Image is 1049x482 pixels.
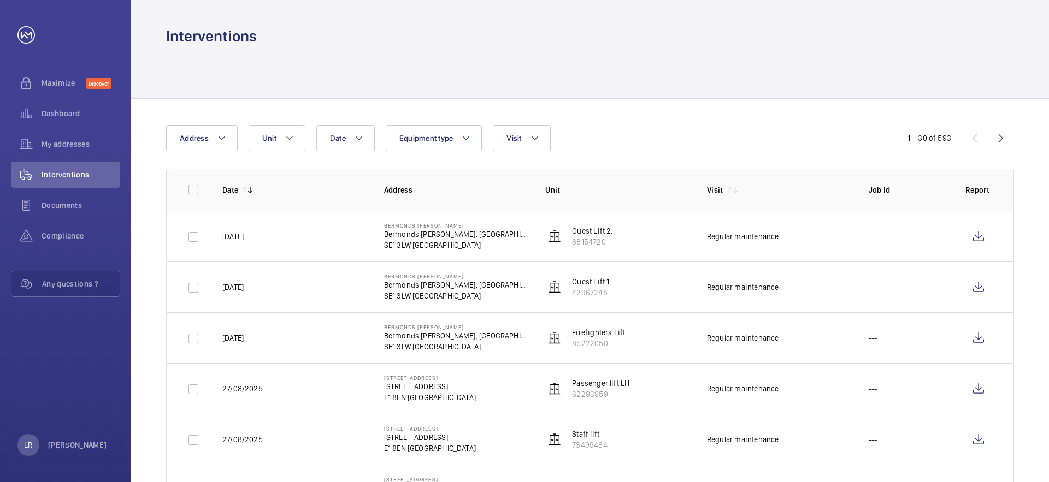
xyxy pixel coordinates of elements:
[222,282,244,293] p: [DATE]
[384,443,476,454] p: E1 8EN [GEOGRAPHIC_DATA]
[548,331,561,344] img: elevator.svg
[869,231,877,242] p: ---
[222,231,244,242] p: [DATE]
[166,125,238,151] button: Address
[572,389,629,400] p: 62293959
[42,139,120,150] span: My addresses
[316,125,375,151] button: Date
[384,324,528,330] p: Bermonds [PERSON_NAME]
[545,185,689,195] p: Unit
[572,236,612,247] p: 68154720
[707,332,779,343] div: Regular maintenance
[262,134,276,142] span: Unit
[384,290,528,301] p: SE1 3LW [GEOGRAPHIC_DATA]
[42,278,120,289] span: Any questions ?
[330,134,346,142] span: Date
[707,231,779,242] div: Regular maintenance
[384,229,528,240] p: Bermonds [PERSON_NAME], [GEOGRAPHIC_DATA]
[548,230,561,243] img: elevator.svg
[572,429,607,439] p: Staff lift
[386,125,482,151] button: Equipment type
[869,434,877,445] p: ---
[869,185,948,195] p: Job Id
[506,134,521,142] span: Visit
[42,78,86,88] span: Maximize
[572,338,627,349] p: 85222050
[384,374,476,381] p: [STREET_ADDRESS]
[493,125,550,151] button: Visit
[869,383,877,394] p: ---
[869,282,877,293] p: ---
[384,381,476,392] p: [STREET_ADDRESS]
[572,327,627,338] p: Firefighters Lift.
[384,222,528,229] p: Bermonds [PERSON_NAME]
[707,383,779,394] div: Regular maintenance
[548,433,561,446] img: elevator.svg
[707,434,779,445] div: Regular maintenance
[572,276,609,287] p: Guest Lift 1
[572,378,629,389] p: Passenger lift LH
[384,392,476,403] p: E1 8EN [GEOGRAPHIC_DATA]
[249,125,305,151] button: Unit
[384,432,476,443] p: [STREET_ADDRESS]
[384,240,528,251] p: SE1 3LW [GEOGRAPHIC_DATA]
[548,281,561,294] img: elevator.svg
[42,230,120,241] span: Compliance
[384,279,528,290] p: Bermonds [PERSON_NAME], [GEOGRAPHIC_DATA]
[399,134,453,142] span: Equipment type
[548,382,561,395] img: elevator.svg
[572,287,609,298] p: 42967245
[707,185,723,195] p: Visit
[384,341,528,352] p: SE1 3LW [GEOGRAPHIC_DATA]
[965,185,992,195] p: Report
[907,133,951,144] div: 1 – 30 of 593
[42,200,120,211] span: Documents
[222,332,244,343] p: [DATE]
[166,26,257,46] h1: Interventions
[222,383,263,394] p: 27/08/2025
[384,330,528,341] p: Bermonds [PERSON_NAME], [GEOGRAPHIC_DATA]
[384,425,476,432] p: [STREET_ADDRESS]
[222,434,263,445] p: 27/08/2025
[42,108,120,119] span: Dashboard
[222,185,238,195] p: Date
[384,185,528,195] p: Address
[869,332,877,343] p: ---
[42,169,120,180] span: Interventions
[572,225,612,236] p: Guest Lift 2.
[707,282,779,293] div: Regular maintenance
[48,439,107,450] p: [PERSON_NAME]
[86,78,111,89] span: Discover
[24,439,32,450] p: LR
[384,273,528,279] p: Bermonds [PERSON_NAME]
[180,134,209,142] span: Address
[572,439,607,450] p: 73499484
